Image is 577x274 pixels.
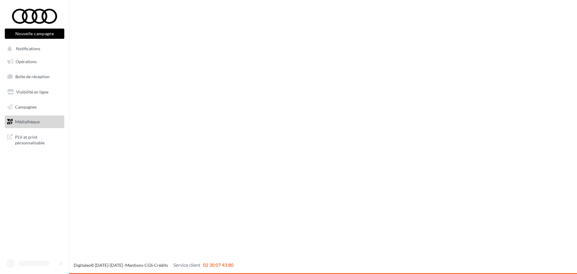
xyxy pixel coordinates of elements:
span: 02 30 07 43 80 [203,262,234,268]
a: Visibilité en ligne [4,86,66,98]
span: Boîte de réception [15,74,50,79]
button: Nouvelle campagne [5,29,64,39]
a: Boîte de réception [4,70,66,83]
span: Service client [173,262,200,268]
a: Médiathèque [4,115,66,128]
span: Campagnes [15,104,37,109]
span: Opérations [16,59,37,64]
a: PLV et print personnalisable [4,131,66,148]
span: Notifications [16,46,40,51]
a: Campagnes [4,101,66,113]
span: Médiathèque [15,119,40,124]
a: Digitaleo [74,263,91,268]
a: Opérations [4,55,66,68]
span: PLV et print personnalisable [15,133,62,146]
a: CGS [145,263,153,268]
a: Mentions [125,263,143,268]
a: Crédits [154,263,168,268]
span: © [DATE]-[DATE] - - - [74,263,234,268]
span: Visibilité en ligne [16,89,48,94]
